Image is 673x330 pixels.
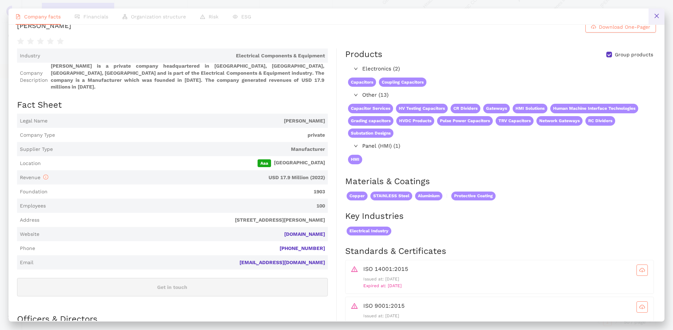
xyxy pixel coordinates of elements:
[37,38,44,45] span: star
[20,259,33,266] span: Email
[27,38,34,45] span: star
[451,192,496,200] span: Protective Coating
[348,155,362,164] span: HMI
[348,129,393,138] span: Substation Designs
[483,104,510,113] span: Gateways
[131,14,186,19] span: Organization structure
[20,70,48,84] span: Company Description
[17,21,71,33] div: [PERSON_NAME]
[363,313,648,319] p: Issued at: [DATE]
[49,203,325,210] span: 100
[351,264,358,272] span: warning
[354,67,358,71] span: right
[599,23,650,31] span: Download One-Pager
[370,192,412,200] span: STAINLESS Steel
[363,301,648,313] div: ISO 9001:2015
[345,245,656,257] h2: Standards & Certificates
[396,116,434,126] span: HVDC Products
[363,264,648,276] div: ISO 14001:2015
[200,14,205,19] span: warning
[122,14,127,19] span: apartment
[451,104,480,113] span: CR Dividers
[345,90,655,101] div: Other (13)
[42,217,325,224] span: [STREET_ADDRESS][PERSON_NAME]
[20,160,41,167] span: Location
[637,267,647,273] span: cloud-download
[47,38,54,45] span: star
[50,188,325,195] span: 1903
[17,313,328,325] h2: Officers & Directors
[56,146,325,153] span: Manufacturer
[57,38,64,45] span: star
[396,104,448,113] span: HV Testing Capacitors
[363,276,648,283] p: Issued at: [DATE]
[43,52,325,59] span: Electrical Components & Equipment
[17,38,24,45] span: star
[43,175,48,180] span: info-circle
[83,14,108,19] span: Financials
[20,231,39,238] span: Website
[496,116,534,126] span: TRV Capacitors
[51,174,325,181] span: USD 17.9 Million (2022)
[20,132,55,139] span: Company Type
[348,78,376,87] span: Capacitors
[654,13,660,19] span: close
[354,144,358,148] span: right
[636,264,648,276] button: cloud-download
[20,203,46,210] span: Employees
[209,14,219,19] span: Risk
[612,51,656,58] span: Group products
[20,52,40,59] span: Industry
[348,104,393,113] span: Capacitor Services
[362,65,652,73] span: Electronics (2)
[20,146,53,153] span: Supplier Type
[637,304,647,310] span: cloud-download
[437,116,493,126] span: Pulse Power Capacitors
[345,63,655,75] div: Electronics (2)
[354,93,358,97] span: right
[585,21,656,33] button: cloud-downloadDownload One-Pager
[241,14,251,19] span: ESG
[415,192,442,200] span: Aluminium
[50,118,325,125] span: [PERSON_NAME]
[20,188,48,195] span: Foundation
[345,176,656,188] h2: Materials & Coatings
[345,49,382,61] div: Products
[379,78,426,87] span: Coupling Capacitors
[591,24,596,30] span: cloud-download
[17,99,328,111] h2: Fact Sheet
[24,14,61,19] span: Company facts
[51,63,325,90] span: [PERSON_NAME] is a private company headquartered in [GEOGRAPHIC_DATA], [GEOGRAPHIC_DATA], [GEOGRA...
[351,301,358,309] span: warning
[345,141,655,152] div: Panel (HMI) (1)
[20,175,48,180] span: Revenue
[347,192,368,200] span: Copper
[362,91,652,99] span: Other (13)
[345,210,656,222] h2: Key Industries
[75,14,80,19] span: fund-view
[649,8,664,24] button: close
[362,142,652,150] span: Panel (HMI) (1)
[20,217,39,224] span: Address
[233,14,238,19] span: eye
[20,118,48,125] span: Legal Name
[513,104,547,113] span: HMI Solutions
[348,116,393,126] span: Grading capacitors
[20,245,35,252] span: Phone
[58,132,325,139] span: private
[363,320,402,325] span: Expired at: [DATE]
[363,283,402,288] span: Expired at: [DATE]
[636,301,648,313] button: cloud-download
[536,116,583,126] span: Network Gateways
[585,116,615,126] span: RC Dividers
[550,104,638,113] span: Human Machine Interface Technologies
[44,159,325,167] span: [GEOGRAPHIC_DATA]
[258,159,271,167] span: Aaa
[347,227,391,235] span: Electrical Industry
